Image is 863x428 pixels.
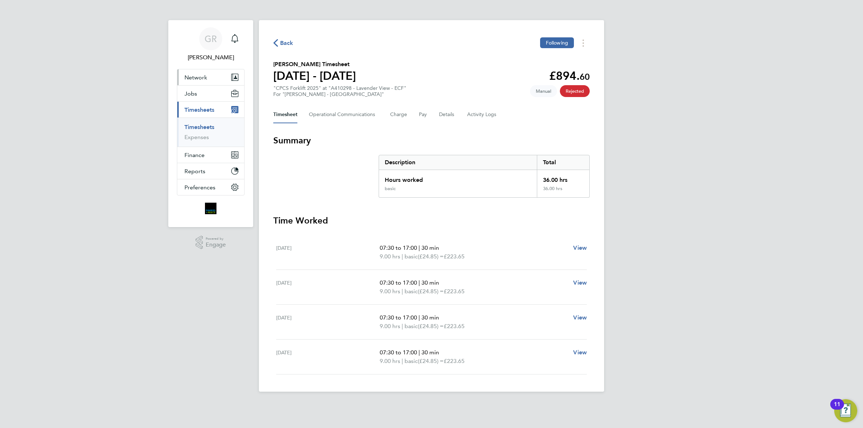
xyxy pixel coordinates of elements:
span: 9.00 hrs [380,323,400,330]
a: View [573,348,587,357]
div: Hours worked [379,170,537,186]
h2: [PERSON_NAME] Timesheet [273,60,356,69]
div: [DATE] [276,348,380,365]
h3: Time Worked [273,215,590,226]
button: Open Resource Center, 11 new notifications [834,399,857,422]
span: 9.00 hrs [380,288,400,295]
span: (£24.85) = [418,358,444,364]
button: Network [177,69,244,85]
span: 30 min [421,244,439,251]
span: 30 min [421,279,439,286]
button: Pay [419,106,428,123]
span: View [573,314,587,321]
span: 07:30 to 17:00 [380,279,417,286]
div: For "[PERSON_NAME] - [GEOGRAPHIC_DATA]" [273,91,406,97]
h3: Summary [273,135,590,146]
button: Back [273,38,293,47]
a: View [573,244,587,252]
a: View [573,313,587,322]
button: Timesheets Menu [577,37,590,49]
button: Following [540,37,574,48]
span: £223.65 [444,358,465,364]
span: Engage [206,242,226,248]
span: Network [184,74,207,81]
button: Operational Communications [309,106,379,123]
div: 36.00 hrs [537,170,589,186]
button: Jobs [177,86,244,101]
span: | [419,349,420,356]
button: Preferences [177,179,244,195]
span: Finance [184,152,205,158]
span: View [573,349,587,356]
nav: Main navigation [168,20,253,227]
div: Timesheets [177,118,244,147]
span: £223.65 [444,288,465,295]
span: 9.00 hrs [380,358,400,364]
span: 30 min [421,314,439,321]
img: bromak-logo-retina.png [205,203,216,214]
span: | [419,244,420,251]
div: basic [385,186,396,192]
span: Gareth Richardson [177,53,245,62]
span: 07:30 to 17:00 [380,349,417,356]
span: £223.65 [444,323,465,330]
button: Timesheet [273,106,297,123]
a: Go to home page [177,203,245,214]
span: GR [205,34,217,43]
span: Following [546,40,568,46]
span: basic [405,287,418,296]
div: 36.00 hrs [537,186,589,197]
span: 60 [580,72,590,82]
a: Timesheets [184,124,214,130]
span: | [402,253,403,260]
div: Total [537,155,589,170]
span: Reports [184,168,205,175]
span: Powered by [206,236,226,242]
span: | [402,358,403,364]
span: 07:30 to 17:00 [380,244,417,251]
span: Preferences [184,184,215,191]
span: (£24.85) = [418,253,444,260]
span: Back [280,39,293,47]
button: Timesheets [177,102,244,118]
button: Reports [177,163,244,179]
h1: [DATE] - [DATE] [273,69,356,83]
span: Timesheets [184,106,214,113]
span: 9.00 hrs [380,253,400,260]
span: basic [405,322,418,331]
button: Details [439,106,456,123]
div: Description [379,155,537,170]
span: | [419,314,420,321]
span: 30 min [421,349,439,356]
span: £223.65 [444,253,465,260]
button: Charge [390,106,407,123]
span: | [402,323,403,330]
span: This timesheet was manually created. [530,85,557,97]
div: 11 [834,404,840,414]
span: basic [405,357,418,365]
a: Expenses [184,134,209,141]
button: Finance [177,147,244,163]
button: Activity Logs [467,106,497,123]
a: GR[PERSON_NAME] [177,27,245,62]
div: Summary [379,155,590,198]
div: [DATE] [276,244,380,261]
span: View [573,244,587,251]
section: Timesheet [273,135,590,374]
a: View [573,279,587,287]
app-decimal: £894. [549,69,590,83]
span: 07:30 to 17:00 [380,314,417,321]
span: View [573,279,587,286]
span: Jobs [184,90,197,97]
span: (£24.85) = [418,323,444,330]
a: Powered byEngage [196,236,226,249]
span: (£24.85) = [418,288,444,295]
div: "CPCS Forklift 2025" at "A410298 - Lavender View - ECF" [273,85,406,97]
span: | [402,288,403,295]
div: [DATE] [276,279,380,296]
div: [DATE] [276,313,380,331]
span: This timesheet has been rejected. [560,85,590,97]
span: basic [405,252,418,261]
span: | [419,279,420,286]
